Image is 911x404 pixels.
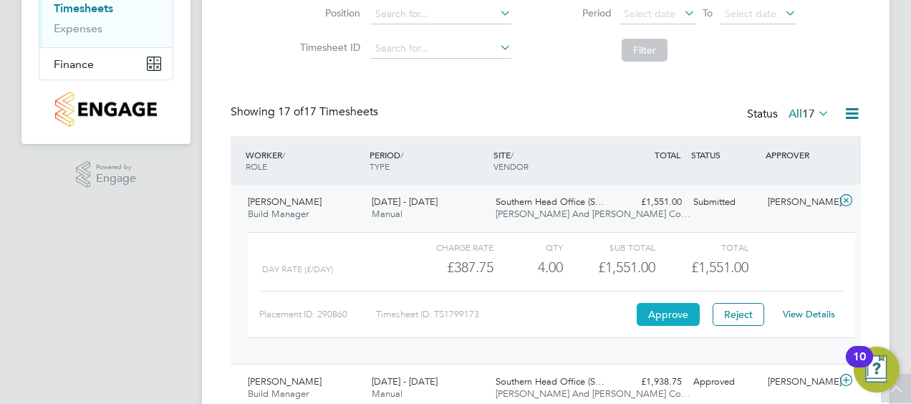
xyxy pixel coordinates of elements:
div: Status [747,105,832,125]
div: STATUS [688,142,762,168]
span: Select date [624,7,675,20]
button: Filter [622,39,667,62]
span: 17 Timesheets [278,105,378,119]
span: Powered by [96,161,136,173]
a: View Details [783,308,835,320]
span: £1,551.00 [691,259,748,276]
span: Southern Head Office (S… [496,196,604,208]
span: Engage [96,173,136,185]
label: Timesheet ID [296,41,360,54]
div: PERIOD [366,142,490,179]
span: ROLE [246,160,267,172]
label: All [789,107,829,121]
div: Timesheet ID: TS1799173 [376,303,633,326]
span: TYPE [370,160,390,172]
span: TOTAL [655,149,680,160]
div: SITE [490,142,614,179]
a: Expenses [54,21,102,35]
button: Reject [713,303,764,326]
a: Timesheets [54,1,113,15]
span: VENDOR [493,160,529,172]
span: [PERSON_NAME] [248,196,322,208]
div: QTY [493,239,563,256]
span: Day Rate (£/day) [262,264,333,274]
span: 17 of [278,105,304,119]
span: [PERSON_NAME] And [PERSON_NAME] Co… [496,208,690,220]
input: Search for... [370,4,511,24]
img: countryside-properties-logo-retina.png [55,92,156,127]
span: [DATE] - [DATE] [372,375,438,388]
div: WORKER [242,142,366,179]
div: Sub Total [563,239,655,256]
a: Go to home page [39,92,173,127]
div: £1,938.75 [613,370,688,394]
span: Build Manager [248,208,309,220]
label: Position [296,6,360,19]
span: Manual [372,208,403,220]
div: £387.75 [401,256,493,279]
div: £1,551.00 [613,191,688,214]
div: APPROVER [762,142,837,168]
div: Submitted [688,191,762,214]
label: Period [547,6,612,19]
div: £1,551.00 [563,256,655,279]
span: / [511,149,514,160]
div: Placement ID: 290860 [259,303,376,326]
span: / [400,149,403,160]
input: Search for... [370,39,511,59]
span: / [282,149,285,160]
div: Charge rate [401,239,493,256]
span: To [698,4,717,22]
div: 4.00 [493,256,563,279]
span: Southern Head Office (S… [496,375,604,388]
div: Total [655,239,748,256]
div: Showing [231,105,381,120]
span: Finance [54,57,94,71]
span: Manual [372,388,403,400]
span: [DATE] - [DATE] [372,196,438,208]
span: 17 [802,107,815,121]
a: Powered byEngage [76,161,137,188]
span: [PERSON_NAME] [248,375,322,388]
span: [PERSON_NAME] And [PERSON_NAME] Co… [496,388,690,400]
div: 10 [853,357,866,375]
button: Approve [637,303,700,326]
div: Approved [688,370,762,394]
span: Select date [725,7,776,20]
button: Finance [39,48,173,80]
button: Open Resource Center, 10 new notifications [854,347,900,393]
span: Build Manager [248,388,309,400]
div: [PERSON_NAME] [762,191,837,214]
div: [PERSON_NAME] [762,370,837,394]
